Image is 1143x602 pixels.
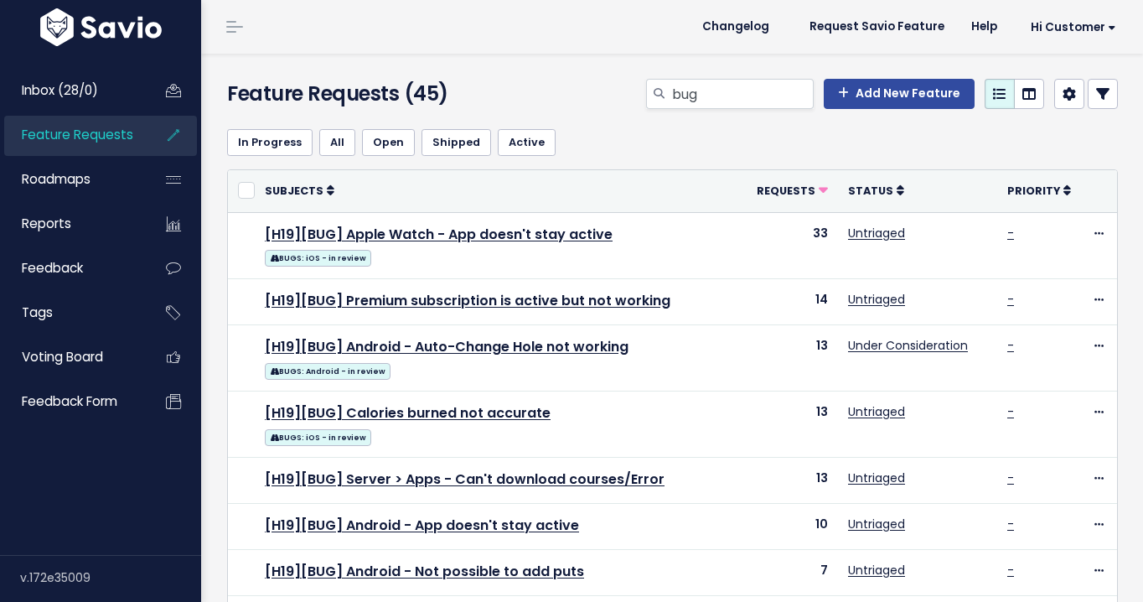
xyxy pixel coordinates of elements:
a: BUGS: iOS - in review [265,247,371,267]
a: Hi Customer [1011,14,1130,40]
span: Changelog [702,21,769,33]
td: 10 [747,503,838,549]
span: Voting Board [22,348,103,366]
a: [H19][BUG] Calories burned not accurate [265,403,551,423]
span: Reports [22,215,71,232]
a: [H19][BUG] Android - Auto-Change Hole not working [265,337,628,356]
a: - [1007,337,1014,354]
span: Hi Customer [1031,21,1116,34]
a: Requests [757,182,828,199]
td: 13 [747,391,838,457]
span: Requests [757,184,815,198]
a: Status [848,182,904,199]
td: 7 [747,550,838,596]
span: Priority [1007,184,1060,198]
a: Help [958,14,1011,39]
a: Shipped [422,129,491,156]
a: Add New Feature [824,79,975,109]
a: [H19][BUG] Android - Not possible to add puts [265,562,584,581]
a: Untriaged [848,516,905,532]
span: Feedback [22,259,83,277]
a: BUGS: Android - in review [265,360,390,381]
a: - [1007,403,1014,420]
span: Feature Requests [22,126,133,143]
h4: Feature Requests (45) [227,79,508,109]
a: [H19][BUG] Premium subscription is active but not working [265,291,670,310]
td: 13 [747,324,838,391]
a: Reports [4,205,139,243]
a: Roadmaps [4,160,139,199]
input: Search features... [670,79,814,109]
a: Feedback [4,249,139,288]
a: Untriaged [848,562,905,579]
a: Tags [4,293,139,332]
a: Request Savio Feature [796,14,958,39]
img: logo-white.9d6f32f41409.svg [36,8,166,46]
ul: Filter feature requests [227,129,1118,156]
a: Priority [1007,182,1071,199]
a: Feedback form [4,382,139,421]
a: Voting Board [4,338,139,376]
a: Untriaged [848,403,905,420]
a: Active [498,129,556,156]
a: Under Consideration [848,337,968,354]
a: Feature Requests [4,116,139,154]
div: v.172e35009 [20,556,201,599]
a: BUGS: iOS - in review [265,426,371,447]
a: - [1007,291,1014,308]
td: 14 [747,278,838,324]
a: Inbox (28/0) [4,71,139,110]
a: Open [362,129,415,156]
a: [H19][BUG] Android - App doesn't stay active [265,516,579,535]
span: Status [848,184,893,198]
a: All [319,129,355,156]
span: BUGS: iOS - in review [265,250,371,267]
a: - [1007,470,1014,486]
a: - [1007,516,1014,532]
span: Inbox (28/0) [22,81,98,99]
a: Untriaged [848,291,905,308]
span: BUGS: Android - in review [265,363,390,380]
a: [H19][BUG] Apple Watch - App doesn't stay active [265,225,613,244]
span: BUGS: iOS - in review [265,429,371,446]
span: Roadmaps [22,170,91,188]
td: 13 [747,457,838,503]
a: - [1007,562,1014,579]
a: Subjects [265,182,334,199]
a: Untriaged [848,225,905,241]
a: In Progress [227,129,313,156]
td: 33 [747,212,838,278]
span: Subjects [265,184,323,198]
a: - [1007,225,1014,241]
span: Tags [22,304,53,321]
a: Untriaged [848,470,905,486]
a: [H19][BUG] Server > Apps - Can't download courses/Error [265,470,665,489]
span: Feedback form [22,392,117,410]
